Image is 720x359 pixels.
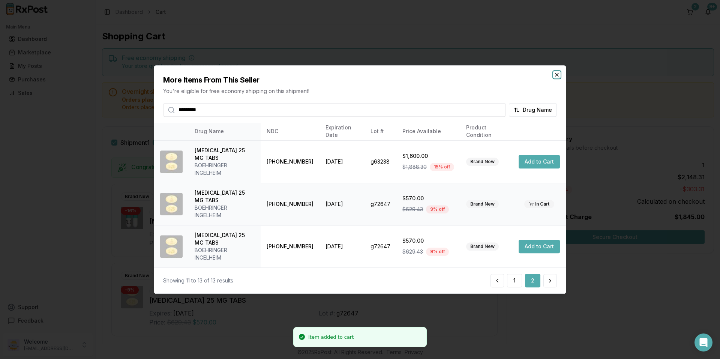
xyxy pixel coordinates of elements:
[519,155,560,168] button: Add to Cart
[402,237,454,245] div: $570.00
[364,225,396,268] td: g72647
[509,103,557,117] button: Drug Name
[364,123,396,141] th: Lot #
[189,123,261,141] th: Drug Name
[319,141,365,183] td: [DATE]
[430,163,454,171] div: 15 % off
[319,225,365,268] td: [DATE]
[261,183,319,225] td: [PHONE_NUMBER]
[261,141,319,183] td: [PHONE_NUMBER]
[460,123,513,141] th: Product Condition
[402,206,423,213] span: $629.43
[160,193,183,215] img: Jardiance 25 MG TABS
[396,123,460,141] th: Price Available
[195,231,255,246] div: [MEDICAL_DATA] 25 MG TABS
[519,240,560,253] button: Add to Cart
[525,274,540,287] button: 2
[195,147,255,162] div: [MEDICAL_DATA] 25 MG TABS
[466,242,499,251] div: Brand New
[163,87,557,95] p: You're eligible for free economy shipping on this shipment!
[507,274,522,287] button: 1
[426,248,449,256] div: 9 % off
[466,158,499,166] div: Brand New
[402,248,423,255] span: $629.43
[426,205,449,213] div: 9 % off
[364,141,396,183] td: g63238
[402,163,427,171] span: $1,888.30
[319,123,365,141] th: Expiration Date
[195,204,255,219] div: BOEHRINGER INGELHEIM
[364,183,396,225] td: g72647
[261,225,319,268] td: [PHONE_NUMBER]
[195,246,255,261] div: BOEHRINGER INGELHEIM
[523,106,552,114] span: Drug Name
[160,235,183,258] img: Jardiance 25 MG TABS
[524,200,554,208] div: In Cart
[466,200,499,208] div: Brand New
[261,123,319,141] th: NDC
[402,195,454,202] div: $570.00
[319,183,365,225] td: [DATE]
[163,75,557,85] h2: More Items From This Seller
[195,162,255,177] div: BOEHRINGER INGELHEIM
[163,277,233,284] div: Showing 11 to 13 of 13 results
[160,150,183,173] img: Jardiance 25 MG TABS
[195,189,255,204] div: [MEDICAL_DATA] 25 MG TABS
[402,152,454,160] div: $1,600.00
